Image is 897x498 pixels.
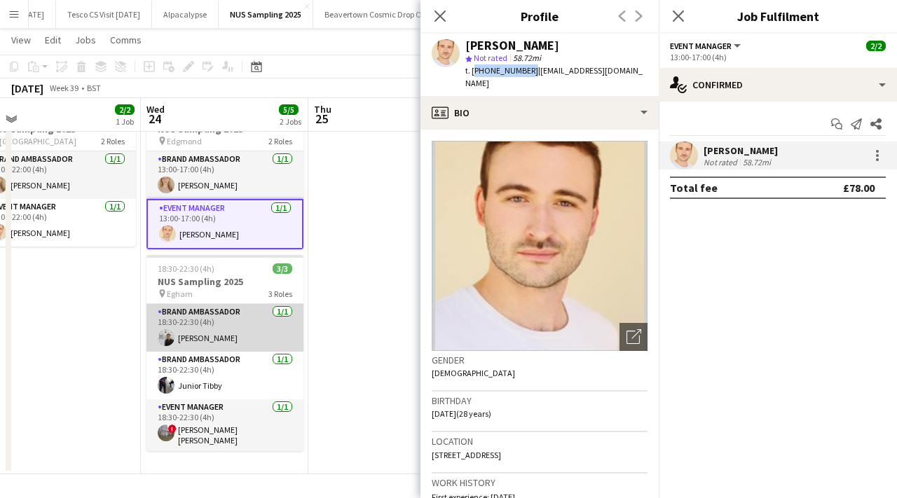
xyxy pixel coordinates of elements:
span: 2/2 [866,41,886,51]
h3: Gender [432,354,648,366]
span: [DEMOGRAPHIC_DATA] [432,368,515,378]
span: 2/2 [115,104,135,115]
span: 2 Roles [101,136,125,146]
button: Tesco CS Visit [DATE] [56,1,152,28]
app-card-role: Brand Ambassador1/118:30-22:30 (4h)Junior Tibby [146,352,303,399]
span: 58.72mi [510,53,544,63]
div: £78.00 [843,181,875,195]
span: 3/3 [273,263,292,274]
span: Week 39 [46,83,81,93]
app-card-role: Event Manager1/118:30-22:30 (4h)![PERSON_NAME] [PERSON_NAME] [146,399,303,451]
button: Beavertown Cosmic Drop On Trade 2025 [313,1,479,28]
h3: Profile [420,7,659,25]
button: NUS Sampling 2025 [219,1,313,28]
span: 24 [144,111,165,127]
app-job-card: 13:00-17:00 (4h)2/2NUS Sampling 2025 Edgmond2 RolesBrand Ambassador1/113:00-17:00 (4h)[PERSON_NAM... [146,102,303,249]
span: 25 [312,111,331,127]
div: Bio [420,96,659,130]
app-job-card: 18:30-22:30 (4h)3/3NUS Sampling 2025 Egham3 RolesBrand Ambassador1/118:30-22:30 (4h)[PERSON_NAME]... [146,255,303,451]
app-card-role: Brand Ambassador1/118:30-22:30 (4h)[PERSON_NAME] [146,304,303,352]
span: Edgmond [167,136,202,146]
h3: Birthday [432,394,648,407]
span: Not rated [474,53,507,63]
span: 18:30-22:30 (4h) [158,263,214,274]
div: Not rated [704,157,740,167]
a: Edit [39,31,67,49]
h3: NUS Sampling 2025 [146,275,303,288]
span: | [EMAIL_ADDRESS][DOMAIN_NAME] [465,65,643,88]
div: [PERSON_NAME] [465,39,559,52]
div: Open photos pop-in [619,323,648,351]
button: Event Manager [670,41,743,51]
div: Confirmed [659,68,897,102]
a: Jobs [69,31,102,49]
app-card-role: Event Manager1/113:00-17:00 (4h)[PERSON_NAME] [146,199,303,249]
span: [DATE] (28 years) [432,408,491,419]
h3: Location [432,435,648,448]
span: Thu [314,103,331,116]
div: 1 Job [116,116,134,127]
div: 58.72mi [740,157,774,167]
span: 3 Roles [268,289,292,299]
div: 13:00-17:00 (4h) [670,52,886,62]
span: Edit [45,34,61,46]
h3: Job Fulfilment [659,7,897,25]
span: Event Manager [670,41,732,51]
div: Total fee [670,181,718,195]
span: Comms [110,34,142,46]
button: Alpacalypse [152,1,219,28]
span: Jobs [75,34,96,46]
div: 2 Jobs [280,116,301,127]
app-card-role: Brand Ambassador1/113:00-17:00 (4h)[PERSON_NAME] [146,151,303,199]
a: Comms [104,31,147,49]
img: Crew avatar or photo [432,141,648,351]
div: [PERSON_NAME] [704,144,778,157]
h3: Work history [432,476,648,489]
span: 5/5 [279,104,299,115]
a: View [6,31,36,49]
div: BST [87,83,101,93]
div: [DATE] [11,81,43,95]
span: ! [168,424,177,433]
span: View [11,34,31,46]
span: Egham [167,289,193,299]
span: 2 Roles [268,136,292,146]
span: t. [PHONE_NUMBER] [465,65,538,76]
span: [STREET_ADDRESS] [432,450,501,460]
span: Wed [146,103,165,116]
